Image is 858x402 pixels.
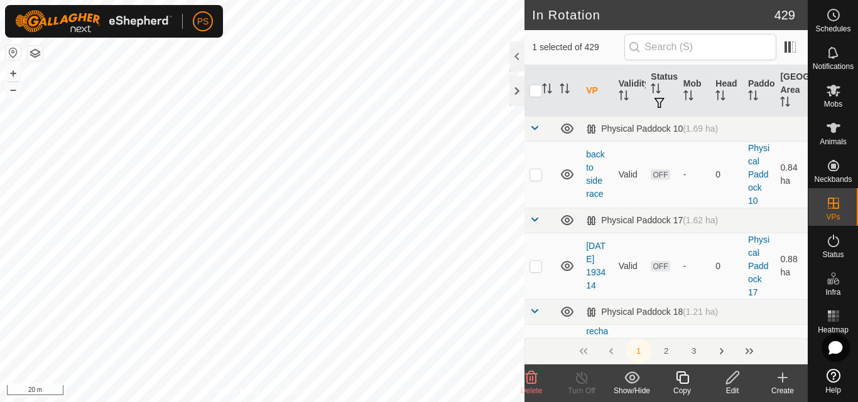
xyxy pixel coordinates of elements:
div: Create [758,385,808,396]
span: (1.62 ha) [683,215,718,225]
button: Map Layers [28,46,43,61]
td: 0.88 ha [775,233,808,299]
p-sorticon: Activate to sort [651,85,661,95]
span: Schedules [815,25,850,33]
a: Physical Paddock 10 [748,143,769,206]
button: 2 [654,339,679,364]
a: [DATE] 193414 [586,241,605,290]
div: Turn Off [557,385,607,396]
button: Last Page [737,339,762,364]
div: Edit [707,385,758,396]
span: (1.69 ha) [683,124,718,134]
div: Show/Hide [607,385,657,396]
div: Copy [657,385,707,396]
span: 1 selected of 429 [532,41,624,54]
p-sorticon: Activate to sort [748,92,758,102]
span: Notifications [813,63,854,70]
th: Mob [678,65,711,117]
td: 0.84 ha [775,141,808,208]
div: Physical Paddock 18 [586,307,718,317]
p-sorticon: Activate to sort [780,98,790,108]
p-sorticon: Activate to sort [683,92,693,102]
th: Validity [614,65,646,117]
p-sorticon: Activate to sort [542,85,552,95]
p-sorticon: Activate to sort [715,92,725,102]
a: Physical Paddock 17 [748,235,769,297]
span: OFF [651,261,670,272]
span: Neckbands [814,176,852,183]
button: Reset Map [6,45,21,60]
span: OFF [651,169,670,180]
span: Infra [825,288,840,296]
a: Help [808,364,858,399]
td: Valid [614,233,646,299]
div: Physical Paddock 10 [586,124,718,134]
th: [GEOGRAPHIC_DATA] Area [775,65,808,117]
a: back to side race [586,149,605,199]
span: VPs [826,213,840,221]
input: Search (S) [624,34,776,60]
h2: In Rotation [532,8,774,23]
th: Head [710,65,743,117]
div: - [683,168,706,181]
button: Next Page [709,339,734,364]
span: 429 [774,6,795,24]
span: Help [825,386,841,394]
a: Privacy Policy [213,386,260,397]
td: Valid [614,141,646,208]
p-sorticon: Activate to sort [619,92,629,102]
div: Physical Paddock 17 [586,215,718,226]
td: 0 [710,141,743,208]
span: Mobs [824,100,842,108]
span: Heatmap [818,326,849,334]
p-sorticon: Activate to sort [560,85,570,95]
span: Delete [521,386,543,395]
button: 3 [682,339,707,364]
img: Gallagher Logo [15,10,172,33]
th: Status [646,65,678,117]
th: VP [581,65,614,117]
span: Animals [820,138,847,145]
button: 1 [626,339,651,364]
th: Paddock [743,65,776,117]
td: 0 [710,233,743,299]
span: PS [197,15,209,28]
button: – [6,82,21,97]
span: (1.21 ha) [683,307,718,317]
div: - [683,260,706,273]
a: Contact Us [274,386,312,397]
span: Status [822,251,844,258]
button: + [6,66,21,81]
